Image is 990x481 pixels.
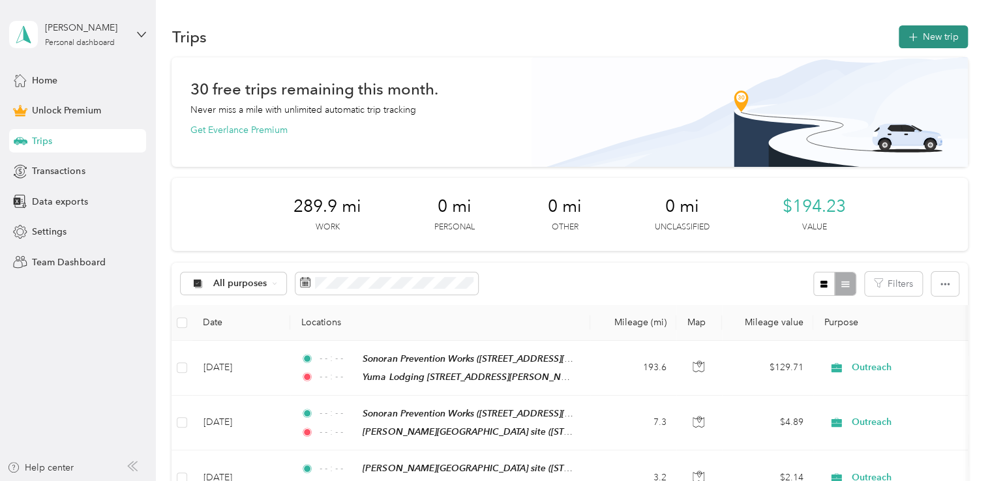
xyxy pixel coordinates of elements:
[190,103,415,117] p: Never miss a mile with unlimited automatic trip tracking
[802,222,826,233] p: Value
[363,426,681,437] span: [PERSON_NAME][GEOGRAPHIC_DATA] site ([STREET_ADDRESS][US_STATE])
[434,222,475,233] p: Personal
[899,25,968,48] button: New trip
[722,341,813,396] td: $129.71
[852,360,971,375] span: Outreach
[32,195,87,209] span: Data exports
[7,461,74,474] button: Help center
[363,353,609,364] span: Sonoran Prevention Works ([STREET_ADDRESS][US_STATE])
[852,415,971,430] span: Outreach
[32,255,105,269] span: Team Dashboard
[438,196,472,217] span: 0 mi
[783,196,846,217] span: $194.23
[320,406,357,420] span: - - : - -
[548,196,582,217] span: 0 mi
[213,279,267,288] span: All purposes
[190,123,287,137] button: Get Everlance Premium
[532,57,968,167] img: Banner
[590,305,676,341] th: Mileage (mi)
[676,305,722,341] th: Map
[192,305,290,341] th: Date
[192,396,290,450] td: [DATE]
[315,222,339,233] p: Work
[32,225,67,239] span: Settings
[192,341,290,396] td: [DATE]
[32,74,57,87] span: Home
[655,222,710,233] p: Unclassified
[363,372,792,383] span: Yuma Lodging [STREET_ADDRESS][PERSON_NAME] ([STREET_ADDRESS][PERSON_NAME][US_STATE])
[363,463,681,474] span: [PERSON_NAME][GEOGRAPHIC_DATA] site ([STREET_ADDRESS][US_STATE])
[551,222,578,233] p: Other
[190,82,438,96] h1: 30 free trips remaining this month.
[320,425,357,439] span: - - : - -
[722,305,813,341] th: Mileage value
[32,104,100,117] span: Unlock Premium
[590,341,676,396] td: 193.6
[45,21,127,35] div: [PERSON_NAME]
[865,272,922,296] button: Filters
[320,351,357,366] span: - - : - -
[320,370,357,384] span: - - : - -
[293,196,361,217] span: 289.9 mi
[32,164,85,178] span: Transactions
[590,396,676,450] td: 7.3
[665,196,699,217] span: 0 mi
[320,461,357,476] span: - - : - -
[363,408,609,419] span: Sonoran Prevention Works ([STREET_ADDRESS][US_STATE])
[32,134,52,148] span: Trips
[172,30,206,44] h1: Trips
[290,305,590,341] th: Locations
[45,39,115,47] div: Personal dashboard
[722,396,813,450] td: $4.89
[917,408,990,481] iframe: Everlance-gr Chat Button Frame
